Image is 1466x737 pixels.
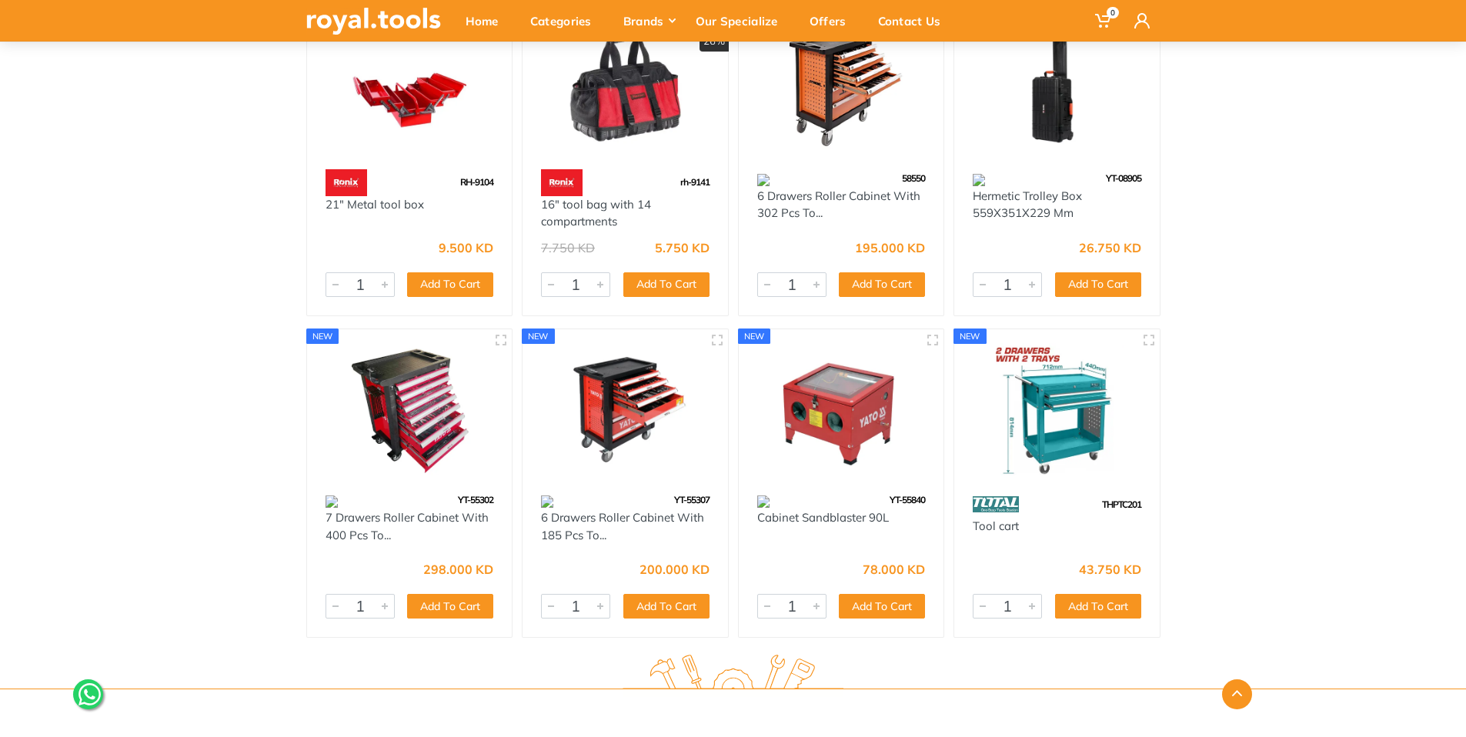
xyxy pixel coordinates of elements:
a: Tool cart [973,519,1019,533]
img: Royal Tools - Hermetic Trolley Box 559X351X229 Mm [968,21,1146,154]
div: new [306,328,339,344]
button: Add To Cart [839,594,925,619]
span: rh-9141 [680,176,710,188]
div: Our Specialize [685,5,799,37]
span: RH-9104 [460,176,493,188]
img: 86.webp [973,491,1019,518]
a: 21" Metal tool box [326,197,424,212]
span: YT-55302 [458,494,493,505]
div: new [953,328,987,344]
button: Add To Cart [1055,272,1141,297]
img: Royal Tools - 6 Drawers Roller Cabinet With 302 Pcs Tools [753,21,930,154]
div: Brands [613,5,685,37]
a: Cabinet Sandblaster 90L [757,510,889,525]
div: 298.000 KD [423,563,493,575]
a: 7 Drawers Roller Cabinet With 400 Pcs To... [326,510,489,542]
button: Add To Cart [407,594,493,619]
a: Hermetic Trolley Box 559X351X229 Mm [973,188,1082,221]
span: YT-55307 [674,494,710,505]
div: new [522,328,555,344]
button: Add To Cart [839,272,925,297]
span: YT-08905 [1106,172,1141,184]
img: 130.webp [326,169,367,196]
div: 78.000 KD [863,563,925,575]
span: 58550 [902,172,925,184]
button: Add To Cart [623,594,710,619]
a: 6 Drawers Roller Cabinet With 302 Pcs To... [757,188,920,221]
span: YT-55840 [890,494,925,505]
img: royal.tools Logo [306,8,441,35]
img: 130.webp [541,169,583,196]
div: 7.750 KD [541,242,595,254]
img: 142.webp [757,495,770,508]
img: Royal Tools - 16 [536,21,714,154]
div: 200.000 KD [639,563,710,575]
div: Categories [519,5,613,37]
div: 195.000 KD [855,242,925,254]
div: Home [455,5,519,37]
img: 142.webp [541,495,553,508]
div: 5.750 KD [655,242,710,254]
img: Royal Tools - 7 Drawers Roller Cabinet With 400 Pcs Tools [321,343,499,476]
span: 0 [1107,7,1119,18]
span: THPTC201 [1102,499,1141,510]
div: 9.500 KD [439,242,493,254]
div: 26.750 KD [1079,242,1141,254]
img: 142.webp [326,495,338,508]
div: new [738,328,771,344]
button: Add To Cart [623,272,710,297]
div: 43.750 KD [1079,563,1141,575]
div: Contact Us [867,5,962,37]
a: 16" tool bag with 14 compartments [541,197,651,229]
img: Royal Tools - Tool cart [968,343,1146,476]
button: Add To Cart [1055,594,1141,619]
div: Offers [799,5,867,37]
img: Royal Tools - Cabinet Sandblaster 90L [753,343,930,476]
img: 142.webp [757,174,770,186]
a: 6 Drawers Roller Cabinet With 185 Pcs To... [541,510,704,542]
button: Add To Cart [407,272,493,297]
img: Royal Tools - 6 Drawers Roller Cabinet With 185 Pcs Tools [536,343,714,476]
img: Royal Tools - 21 [321,21,499,154]
img: 142.webp [973,174,985,186]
